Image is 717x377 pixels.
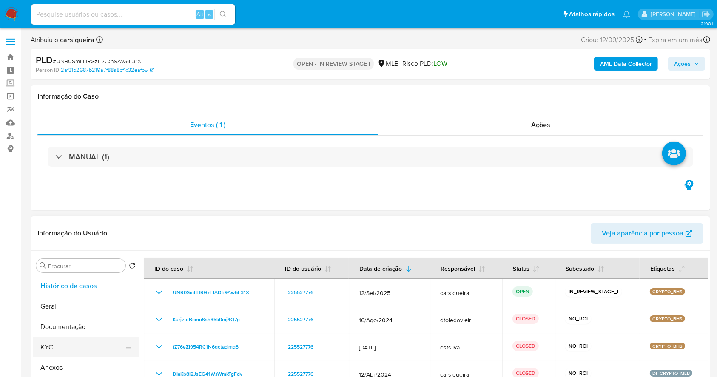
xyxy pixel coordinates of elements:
[214,9,232,20] button: search-icon
[532,120,551,130] span: Ações
[31,9,235,20] input: Pesquise usuários ou casos...
[600,57,652,71] b: AML Data Collector
[594,57,658,71] button: AML Data Collector
[293,58,374,70] p: OPEN - IN REVIEW STAGE I
[402,59,447,68] span: Risco PLD:
[33,276,139,296] button: Histórico de casos
[69,152,109,162] h3: MANUAL (1)
[702,10,711,19] a: Sair
[37,229,107,238] h1: Informação do Usuário
[668,57,705,71] button: Ações
[208,10,211,18] span: s
[33,317,139,337] button: Documentação
[33,296,139,317] button: Geral
[644,34,646,45] span: -
[36,66,59,74] b: Person ID
[53,57,141,65] span: # UNR0SmLHRGzEIADh9Aw6F31X
[651,10,699,18] p: carla.siqueira@mercadolivre.com
[48,147,693,167] div: MANUAL (1)
[33,337,132,357] button: KYC
[31,35,94,45] span: Atribuiu o
[674,57,691,71] span: Ações
[37,92,703,101] h1: Informação do Caso
[129,262,136,272] button: Retornar ao pedido padrão
[433,59,447,68] span: LOW
[48,262,122,270] input: Procurar
[191,120,226,130] span: Eventos ( 1 )
[377,59,399,68] div: MLB
[36,53,53,67] b: PLD
[40,262,46,269] button: Procurar
[602,223,683,244] span: Veja aparência por pessoa
[581,34,643,45] div: Criou: 12/09/2025
[591,223,703,244] button: Veja aparência por pessoa
[58,35,94,45] b: carsiqueira
[648,35,702,45] span: Expira em um mês
[623,11,630,18] a: Notificações
[569,10,615,19] span: Atalhos rápidos
[61,66,154,74] a: 2af31b2687b219a7f88a8bf1c32eafb5
[196,10,203,18] span: Alt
